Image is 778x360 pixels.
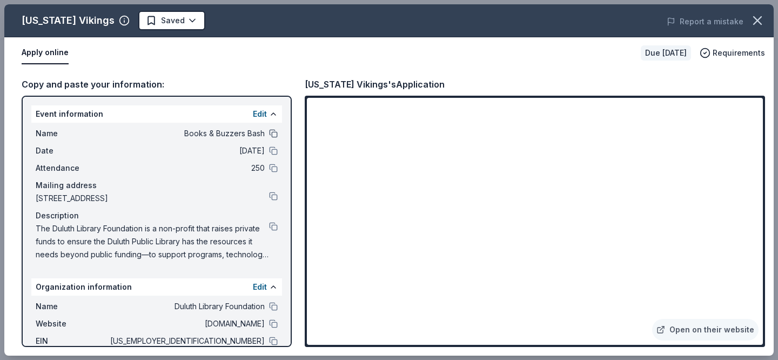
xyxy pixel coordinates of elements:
[108,335,265,348] span: [US_EMPLOYER_IDENTIFICATION_NUMBER]
[108,127,265,140] span: Books & Buzzers Bash
[31,278,282,296] div: Organization information
[22,77,292,91] div: Copy and paste your information:
[108,144,265,157] span: [DATE]
[700,46,765,59] button: Requirements
[36,209,278,222] div: Description
[713,46,765,59] span: Requirements
[138,11,205,30] button: Saved
[36,127,108,140] span: Name
[161,14,185,27] span: Saved
[667,15,743,28] button: Report a mistake
[641,45,691,61] div: Due [DATE]
[36,192,269,205] span: [STREET_ADDRESS]
[253,281,267,294] button: Edit
[36,300,108,313] span: Name
[36,335,108,348] span: EIN
[31,105,282,123] div: Event information
[36,222,269,261] span: The Duluth Library Foundation is a non-profit that raises private funds to ensure the Duluth Publ...
[36,144,108,157] span: Date
[36,179,278,192] div: Mailing address
[22,42,69,64] button: Apply online
[22,12,115,29] div: [US_STATE] Vikings
[36,162,108,175] span: Attendance
[652,319,759,341] a: Open on their website
[305,77,445,91] div: [US_STATE] Vikings's Application
[36,317,108,330] span: Website
[108,162,265,175] span: 250
[253,108,267,121] button: Edit
[108,300,265,313] span: Duluth Library Foundation
[108,317,265,330] span: [DOMAIN_NAME]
